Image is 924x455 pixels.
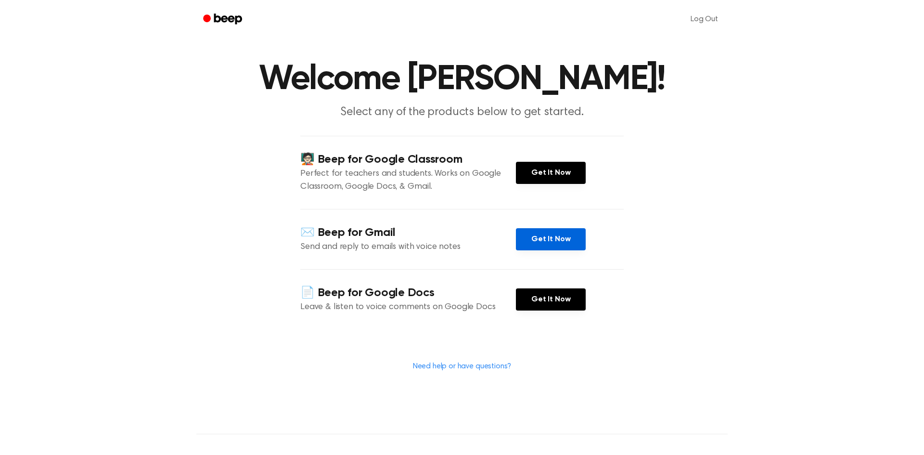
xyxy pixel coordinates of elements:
p: Perfect for teachers and students. Works on Google Classroom, Google Docs, & Gmail. [300,168,516,194]
a: Get It Now [516,228,586,250]
a: Log Out [681,8,728,31]
a: Need help or have questions? [413,363,512,370]
a: Get It Now [516,162,586,184]
a: Beep [196,10,251,29]
p: Leave & listen to voice comments on Google Docs [300,301,516,314]
p: Select any of the products below to get started. [277,104,647,120]
h4: 📄 Beep for Google Docs [300,285,516,301]
h1: Welcome [PERSON_NAME]! [216,62,708,97]
h4: 🧑🏻‍🏫 Beep for Google Classroom [300,152,516,168]
p: Send and reply to emails with voice notes [300,241,516,254]
h4: ✉️ Beep for Gmail [300,225,516,241]
a: Get It Now [516,288,586,311]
